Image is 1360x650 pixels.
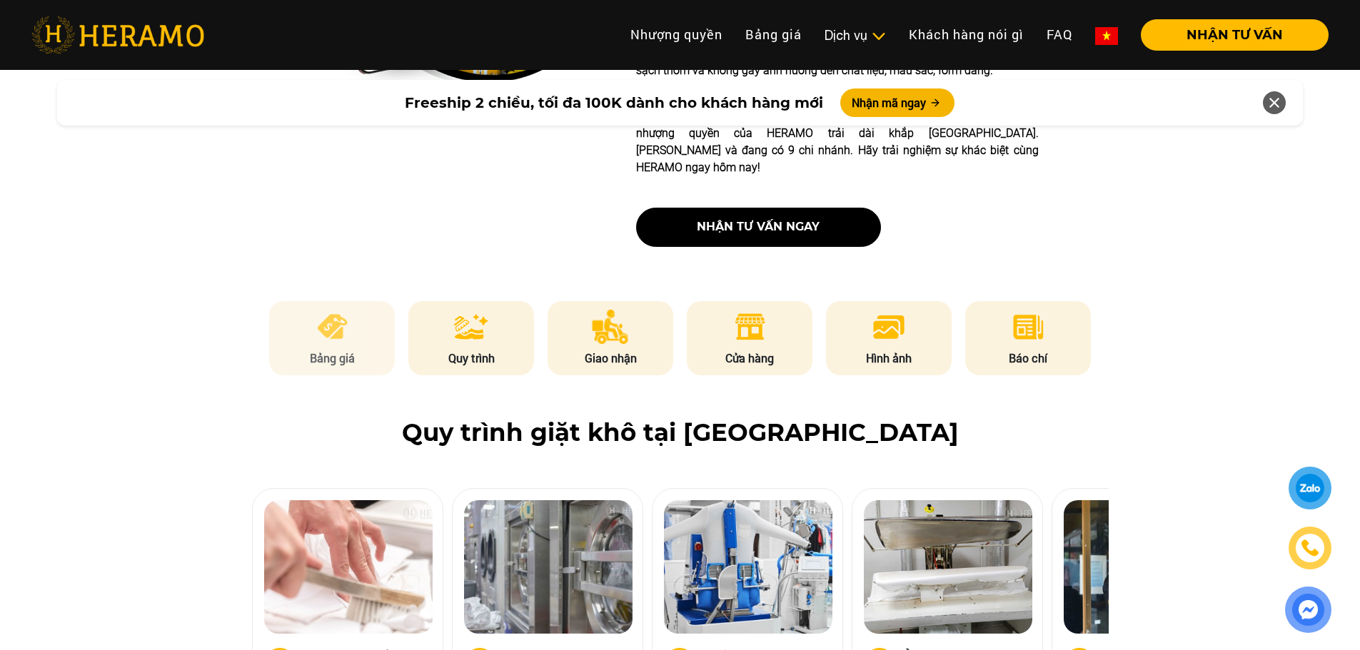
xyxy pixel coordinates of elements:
[864,500,1032,634] img: heramo-quy-trinh-giat-hap-tieu-chuan-buoc-4
[636,208,881,247] button: nhận tư vấn ngay
[1141,19,1329,51] button: NHẬN TƯ VẤN
[872,310,906,344] img: image.png
[965,350,1091,367] p: Báo chí
[732,310,767,344] img: store.png
[315,310,350,344] img: pricing.png
[687,350,812,367] p: Cửa hàng
[1129,29,1329,41] a: NHẬN TƯ VẤN
[826,350,952,367] p: Hình ảnh
[454,310,488,344] img: process.png
[548,350,673,367] p: Giao nhận
[734,19,813,50] a: Bảng giá
[269,350,395,367] p: Bảng giá
[825,26,886,45] div: Dịch vụ
[31,16,204,54] img: heramo-logo.png
[664,500,832,634] img: heramo-quy-trinh-giat-hap-tieu-chuan-buoc-3
[619,19,734,50] a: Nhượng quyền
[897,19,1035,50] a: Khách hàng nói gì
[1035,19,1084,50] a: FAQ
[1095,27,1118,45] img: vn-flag.png
[264,500,433,634] img: heramo-quy-trinh-giat-hap-tieu-chuan-buoc-1
[31,418,1329,447] h2: Quy trình giặt khô tại [GEOGRAPHIC_DATA]
[405,92,823,113] span: Freeship 2 chiều, tối đa 100K dành cho khách hàng mới
[840,88,954,117] button: Nhận mã ngay
[1064,500,1232,634] img: heramo-quy-trinh-giat-hap-tieu-chuan-buoc-5
[1011,310,1046,344] img: news.png
[871,29,886,44] img: subToggleIcon
[408,350,534,367] p: Quy trình
[464,500,633,634] img: heramo-quy-trinh-giat-hap-tieu-chuan-buoc-2
[1301,539,1319,557] img: phone-icon
[592,310,629,344] img: delivery.png
[1291,529,1329,567] a: phone-icon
